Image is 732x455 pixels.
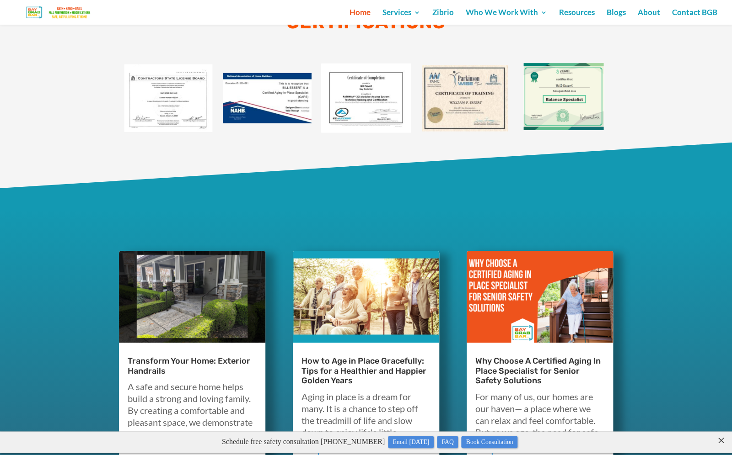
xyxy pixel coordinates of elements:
p: Schedule free safety consultation [PHONE_NUMBER] [22,4,717,18]
a: Zibrio [432,9,454,25]
a: Resources [559,9,595,25]
img: 1 [514,49,613,148]
h2: CERTIFICATIONS [206,9,526,41]
img: 4 [218,49,317,148]
a: Home [350,9,371,25]
img: Why Choose A Certified Aging In Place Specialist for Senior Safety Solutions [466,250,614,342]
p: A safe and secure home helps build a strong and loving family. By creating a comfortable and plea... [128,381,257,440]
close: × [716,2,726,11]
a: Contact BGB [672,9,717,25]
img: 2 [415,49,514,148]
img: 5 [119,49,218,148]
a: About [638,9,660,25]
a: Book Consultation [461,5,517,17]
img: 3 [317,49,415,148]
img: Transform Your Home: Exterior Handrails [118,250,266,342]
a: Blogs [607,9,626,25]
p: For many of us, our homes are our haven— a place where we can relax and feel comfortable. But as ... [475,391,604,450]
p: Aging in place is a dream for many. It is a chance to step off the treadmill of life and slow dow... [301,391,431,450]
a: FAQ [437,5,458,17]
a: Email [DATE] [388,5,434,17]
a: Who We Work With [466,9,547,25]
a: Services [382,9,420,25]
img: Bay Grab Bar [16,4,102,20]
a: How to Age in Place Gracefully: Tips for a Healthier and Happier Golden Years [301,356,426,386]
a: Why Choose A Certified Aging In Place Specialist for Senior Safety Solutions [475,356,601,386]
img: How to Age in Place Gracefully: Tips for a Healthier and Happier Golden Years [292,250,440,342]
a: Transform Your Home: Exterior Handrails [128,356,250,376]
